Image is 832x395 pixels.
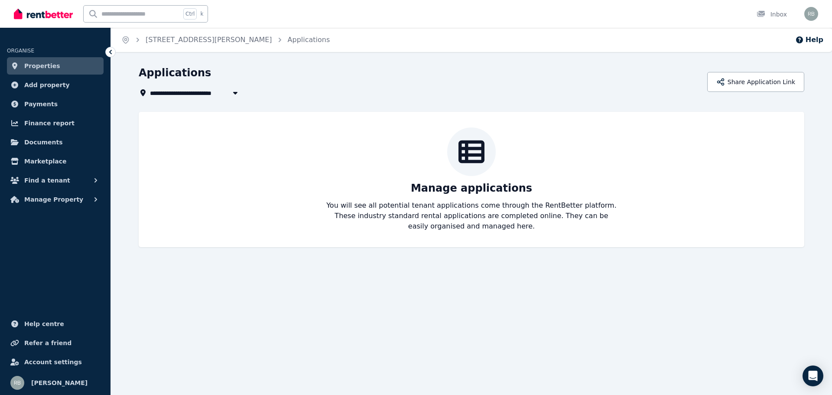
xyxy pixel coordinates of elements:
span: [PERSON_NAME] [31,378,88,388]
div: Inbox [757,10,787,19]
span: ORGANISE [7,48,34,54]
a: Properties [7,57,104,75]
span: k [200,10,203,17]
p: Manage applications [411,181,532,195]
a: Help centre [7,315,104,333]
a: Add property [7,76,104,94]
span: Documents [24,137,63,147]
span: Properties [24,61,60,71]
span: Account settings [24,357,82,367]
img: RentBetter [14,7,73,20]
h1: Applications [139,66,211,80]
span: Payments [24,99,58,109]
a: Payments [7,95,104,113]
span: Manage Property [24,194,83,205]
a: Applications [288,36,330,44]
button: Share Application Link [707,72,804,92]
span: Help centre [24,319,64,329]
a: Refer a friend [7,334,104,352]
span: Add property [24,80,70,90]
span: Ctrl [183,8,197,20]
img: Rick Baek [804,7,818,21]
p: You will see all potential tenant applications come through the RentBetter platform. These indust... [326,200,617,232]
button: Manage Property [7,191,104,208]
a: Documents [7,134,104,151]
a: [STREET_ADDRESS][PERSON_NAME] [146,36,272,44]
a: Account settings [7,353,104,371]
button: Find a tenant [7,172,104,189]
a: Finance report [7,114,104,132]
a: Marketplace [7,153,104,170]
button: Help [795,35,823,45]
img: Rick Baek [10,376,24,390]
span: Finance report [24,118,75,128]
nav: Breadcrumb [111,28,340,52]
span: Marketplace [24,156,66,166]
div: Open Intercom Messenger [803,366,823,386]
span: Find a tenant [24,175,70,186]
span: Refer a friend [24,338,71,348]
